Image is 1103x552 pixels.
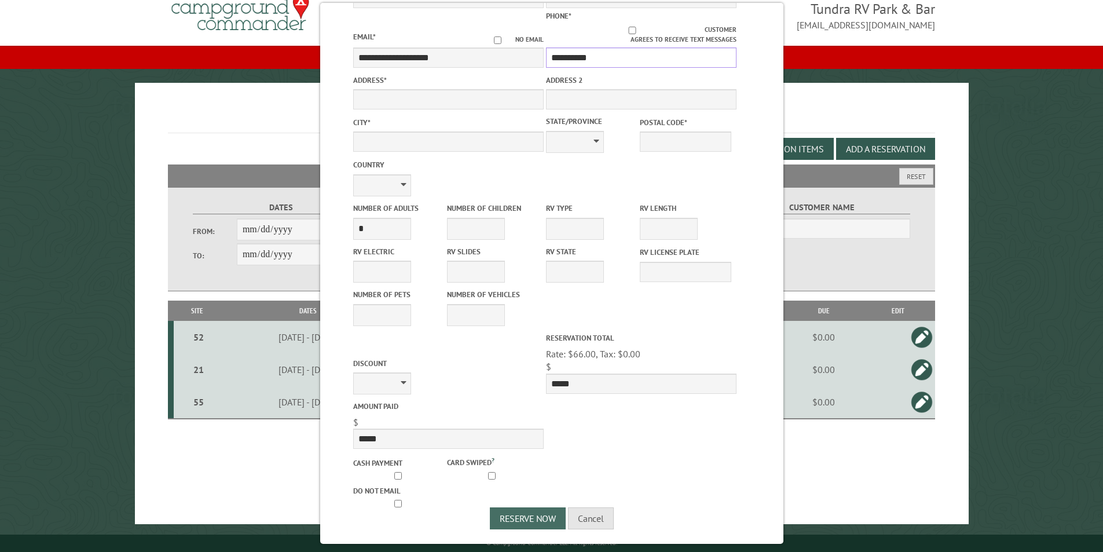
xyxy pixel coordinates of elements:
div: 21 [178,364,219,375]
button: Reserve Now [490,507,566,529]
label: Number of Pets [353,289,445,300]
label: No email [480,35,544,45]
h2: Filters [168,164,936,187]
th: Site [174,301,221,321]
button: Edit Add-on Items [734,138,834,160]
label: Phone [546,11,571,21]
label: Reservation Total [546,332,736,343]
label: RV Length [640,203,731,214]
label: Number of Vehicles [447,289,538,300]
span: $ [546,361,551,372]
label: Customer Name [734,201,910,214]
label: From: [193,226,237,237]
label: RV Slides [447,246,538,257]
td: $0.00 [787,321,860,353]
label: Dates [193,201,369,214]
td: $0.00 [787,353,860,386]
button: Cancel [568,507,614,529]
label: RV License Plate [640,247,731,258]
div: [DATE] - [DATE] [222,364,394,375]
label: Cash payment [353,458,445,469]
span: $ [353,416,358,428]
label: Do not email [353,485,445,496]
label: Address [353,75,544,86]
label: RV Electric [353,246,445,257]
label: Number of Adults [353,203,445,214]
th: Due [787,301,860,321]
label: RV Type [546,203,637,214]
label: State/Province [546,116,637,127]
label: Customer agrees to receive text messages [546,25,736,45]
label: Country [353,159,544,170]
label: Card swiped [447,455,538,468]
label: Number of Children [447,203,538,214]
div: [DATE] - [DATE] [222,396,394,408]
div: 52 [178,331,219,343]
button: Reset [899,168,933,185]
input: Customer agrees to receive text messages [559,27,705,34]
h1: Reservations [168,101,936,133]
label: Discount [353,358,544,369]
td: $0.00 [787,386,860,419]
div: [DATE] - [DATE] [222,331,394,343]
label: City [353,117,544,128]
small: © Campground Commander LLC. All rights reserved. [486,539,617,547]
label: To: [193,250,237,261]
label: Amount paid [353,401,544,412]
button: Add a Reservation [836,138,935,160]
input: No email [480,36,515,44]
a: ? [492,456,494,464]
label: RV State [546,246,637,257]
div: 55 [178,396,219,408]
th: Edit [860,301,935,321]
th: Dates [221,301,395,321]
label: Postal Code [640,117,731,128]
label: Address 2 [546,75,736,86]
span: Rate: $66.00, Tax: $0.00 [546,348,640,360]
label: Email [353,32,376,42]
